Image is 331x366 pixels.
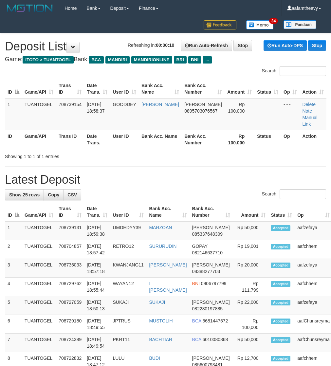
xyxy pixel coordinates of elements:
[22,80,56,98] th: Game/API: activate to sort column ascending
[204,20,236,29] img: Feedback.jpg
[22,98,56,130] td: TUANTOGEL
[271,356,290,361] span: Accepted
[110,334,146,352] td: PKRT11
[84,240,110,259] td: [DATE] 18:57:42
[63,189,81,200] a: CSV
[201,281,227,286] span: Copy 0906797799 to clipboard
[84,80,110,98] th: Date Trans.: activate to sort column ascending
[22,203,56,221] th: Game/API: activate to sort column ascending
[149,337,172,342] a: BACHTIAR
[280,66,326,76] input: Search:
[300,130,326,149] th: Action
[84,259,110,278] td: [DATE] 18:57:18
[48,192,59,197] span: Copy
[56,203,84,221] th: Trans ID: activate to sort column ascending
[9,192,40,197] span: Show 25 rows
[149,300,165,305] a: SUKAJI
[192,318,201,323] span: BCA
[202,337,228,342] span: Copy 6010080868 to clipboard
[228,102,245,114] span: Rp 100,000
[192,262,230,267] span: [PERSON_NAME]
[110,296,146,315] td: SUKAJI
[56,240,84,259] td: 708704857
[241,16,279,33] a: 34
[246,20,274,29] img: Button%20Memo.svg
[192,231,223,237] span: Copy 085337648309 to clipboard
[146,203,189,221] th: Bank Acc. Name: activate to sort column ascending
[233,315,268,334] td: Rp 100,000
[5,98,22,130] td: 1
[5,296,22,315] td: 5
[203,56,211,64] span: ...
[233,334,268,352] td: Rp 50,000
[174,56,187,64] span: BRI
[22,278,56,296] td: TUANTOGEL
[5,151,133,160] div: Showing 1 to 1 of 1 entries
[271,300,290,305] span: Accepted
[22,296,56,315] td: TUANTOGEL
[271,225,290,231] span: Accepted
[56,296,84,315] td: 708727059
[5,278,22,296] td: 4
[22,334,56,352] td: TUANTOGEL
[5,40,326,53] h1: Deposit List
[22,315,56,334] td: TUANTOGEL
[192,269,220,274] span: Copy 08388277703 to clipboard
[254,130,281,149] th: Status
[139,80,182,98] th: Bank Acc. Name: activate to sort column ascending
[284,20,316,29] img: panduan.png
[149,244,176,249] a: SURURUDIN
[105,56,130,64] span: MANDIRI
[271,263,290,268] span: Accepted
[149,356,160,361] a: BUDI
[84,130,110,149] th: Date Trans.
[44,189,64,200] a: Copy
[271,244,290,249] span: Accepted
[262,66,326,76] label: Search:
[110,259,146,278] td: KWANJANG11
[5,189,44,200] a: Show 25 rows
[5,173,326,186] h1: Latest Deposit
[22,221,56,240] td: TUANTOGEL
[192,281,200,286] span: BNI
[281,130,300,149] th: Op
[67,192,77,197] span: CSV
[184,102,222,107] span: [PERSON_NAME]
[184,108,217,114] span: Copy 0895703076567 to clipboard
[5,221,22,240] td: 1
[56,80,84,98] th: Trans ID: activate to sort column ascending
[149,262,187,267] a: [PERSON_NAME]
[156,43,174,48] strong: 00:00:10
[281,80,300,98] th: Op: activate to sort column ascending
[89,56,103,64] span: BCA
[233,240,268,259] td: Rp 19,001
[149,318,173,323] a: MUSTOLIH
[84,315,110,334] td: [DATE] 18:49:55
[5,130,22,149] th: ID
[5,56,326,63] h4: Game: Bank:
[149,225,172,230] a: MARZOAN
[131,56,172,64] span: MANDIRIONLINE
[110,221,146,240] td: UMDEDYY39
[181,40,232,51] a: Run Auto-Refresh
[182,130,225,149] th: Bank Acc. Number
[22,130,56,149] th: Game/API
[5,3,55,13] img: MOTION_logo.png
[192,250,223,255] span: Copy 082146637710 to clipboard
[192,337,201,342] span: BCA
[271,337,290,343] span: Accepted
[5,259,22,278] td: 3
[192,225,230,230] span: [PERSON_NAME]
[110,80,139,98] th: User ID: activate to sort column ascending
[192,300,230,305] span: [PERSON_NAME]
[308,40,326,51] a: Stop
[84,203,110,221] th: Date Trans.: activate to sort column ascending
[5,80,22,98] th: ID: activate to sort column descending
[271,281,290,287] span: Accepted
[280,189,326,199] input: Search:
[56,130,84,149] th: Trans ID
[149,281,187,293] a: I [PERSON_NAME]
[110,278,146,296] td: WAYAN12
[233,203,268,221] th: Amount: activate to sort column ascending
[202,318,228,323] span: Copy 5681447572 to clipboard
